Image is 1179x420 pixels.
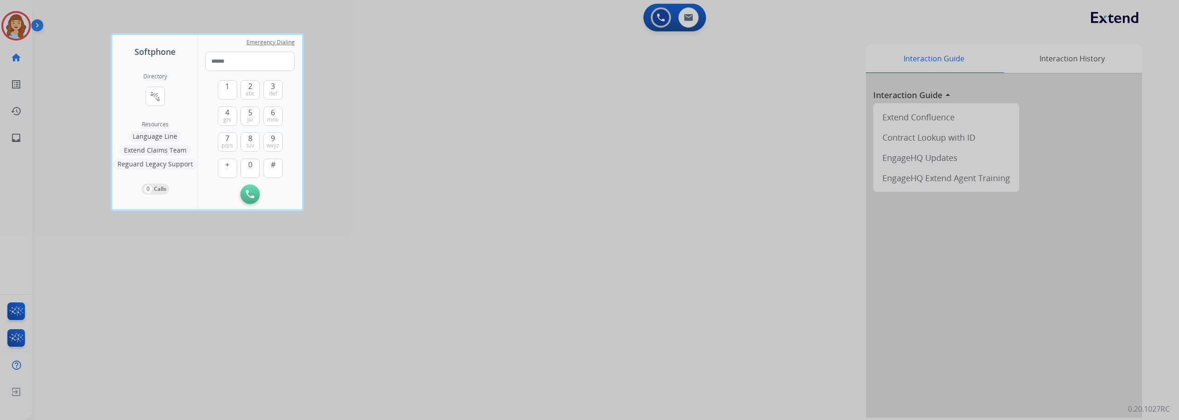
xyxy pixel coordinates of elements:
span: # [271,159,275,170]
mat-icon: connect_without_contact [150,91,161,102]
button: 8tuv [240,132,260,152]
span: def [269,90,277,97]
span: jkl [247,116,253,124]
span: 0 [248,159,252,170]
button: 1 [218,80,237,100]
span: wxyz [267,142,279,149]
button: 7pqrs [218,132,237,152]
span: ghi [223,116,231,124]
span: 4 [225,107,229,118]
span: 6 [271,107,275,118]
button: 0 [240,159,260,178]
span: 1 [225,81,229,92]
span: 3 [271,81,275,92]
span: 5 [248,107,252,118]
span: 2 [248,81,252,92]
button: Extend Claims Team [119,145,191,156]
button: 5jkl [240,106,260,126]
img: call-button [246,190,254,198]
span: tuv [246,142,254,149]
span: mno [267,116,279,124]
button: 9wxyz [263,132,283,152]
span: 7 [225,133,229,144]
span: + [225,159,229,170]
button: Reguard Legacy Support [113,159,198,170]
span: 8 [248,133,252,144]
p: 0.20.1027RC [1128,403,1170,414]
button: Language Line [128,131,182,142]
span: Softphone [134,45,175,58]
span: pqrs [222,142,233,149]
button: 3def [263,80,283,100]
span: Resources [142,121,169,128]
span: abc [245,90,255,97]
button: 4ghi [218,106,237,126]
span: Emergency Dialing [246,39,295,46]
p: Calls [154,185,166,193]
button: 6mno [263,106,283,126]
button: # [263,159,283,178]
p: 0 [144,185,152,193]
span: 9 [271,133,275,144]
button: 2abc [240,80,260,100]
button: 0Calls [141,183,169,195]
button: + [218,159,237,178]
h2: Directory [143,73,167,80]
